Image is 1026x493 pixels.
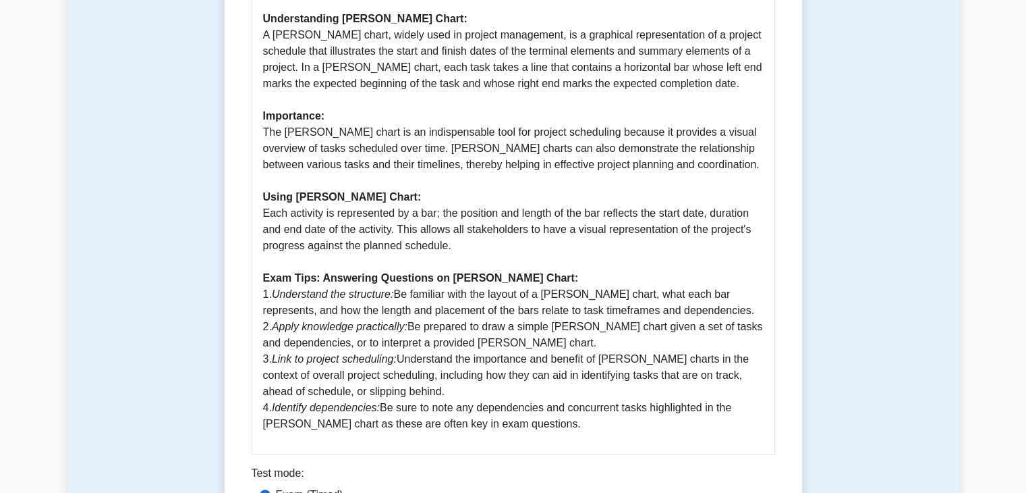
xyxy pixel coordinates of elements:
[263,191,422,203] b: Using [PERSON_NAME] Chart:
[263,272,579,284] b: Exam Tips: Answering Questions on [PERSON_NAME] Chart:
[272,321,407,332] i: Apply knowledge practically:
[252,465,775,487] div: Test mode:
[263,110,325,122] b: Importance:
[272,353,397,365] i: Link to project scheduling:
[263,13,467,24] b: Understanding [PERSON_NAME] Chart:
[263,11,764,432] p: A [PERSON_NAME] chart, widely used in project management, is a graphical representation of a proj...
[272,288,394,300] i: Understand the structure:
[272,402,380,413] i: Identify dependencies:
